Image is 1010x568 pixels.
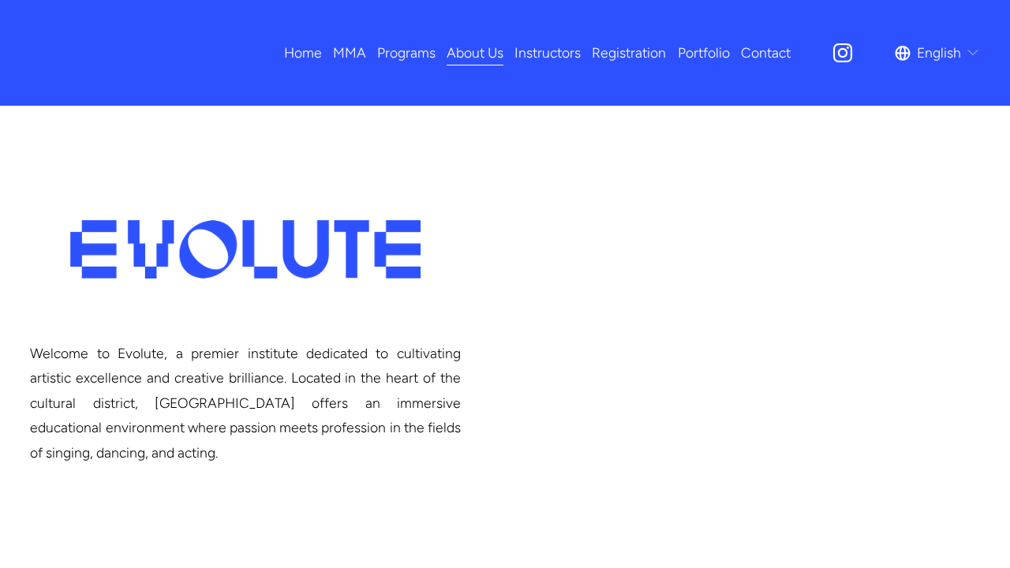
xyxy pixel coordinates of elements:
a: Portfolio [678,39,730,66]
a: Home [284,39,322,66]
div: language picker [895,39,980,66]
img: EA [30,25,219,80]
a: Instagram [831,41,855,65]
span: Programs [377,40,436,65]
a: folder dropdown [333,39,366,66]
a: Registration [592,39,666,66]
a: folder dropdown [377,39,436,66]
span: English [917,40,961,65]
p: Welcome to Evolute, a premier institute dedicated to cultivating artistic excellence and creative... [30,341,461,465]
a: Contact [741,39,791,66]
a: Instructors [514,39,581,66]
a: About Us [447,39,503,66]
span: MMA [333,40,366,65]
